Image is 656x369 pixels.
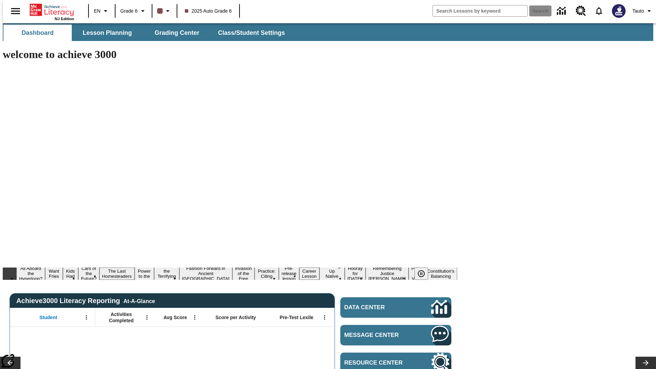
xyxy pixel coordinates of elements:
[190,312,200,323] button: Open Menu
[94,8,100,15] span: EN
[16,265,45,282] button: Slide 1 All Aboard the Hyperloop?
[345,265,366,282] button: Slide 14 Hooray for Constitution Day!
[216,314,256,320] span: Score per Activity
[433,5,527,16] input: search field
[81,312,92,323] button: Open Menu
[218,29,285,37] span: Class/Student Settings
[3,25,291,41] div: SubNavbar
[344,332,411,339] span: Message Center
[142,312,152,323] button: Open Menu
[22,29,54,37] span: Dashboard
[409,265,424,282] button: Slide 16 Point of View
[83,29,132,37] span: Lesson Planning
[55,17,74,21] span: NJ Edition
[366,265,409,282] button: Slide 15 Remembering Justice O'Connor
[154,262,179,285] button: Slide 7 Attack of the Terrifying Tomatoes
[45,257,63,290] button: Slide 2 Do You Want Fries With That?
[319,262,345,285] button: Slide 13 Cooking Up Native Traditions
[16,297,155,305] span: Achieve3000 Literacy Reporting
[630,5,656,17] button: Profile/Settings
[319,312,330,323] button: Open Menu
[232,260,255,287] button: Slide 9 The Invasion of the Free CD
[344,359,411,366] span: Resource Center
[5,1,26,21] button: Open side menu
[255,262,279,285] button: Slide 10 Mixed Practice: Citing Evidence
[30,2,74,21] div: Home
[179,265,232,282] button: Slide 8 Fashion Forward in Ancient Rome
[91,5,113,17] button: Language: EN, Select a language
[280,314,314,320] span: Pre-Test Lexile
[590,2,608,20] a: Notifications
[185,8,232,15] span: 2025 Auto Grade 6
[118,5,150,17] button: Grade: Grade 6, Select a grade
[612,4,626,18] img: Avatar
[414,268,435,280] div: Pause
[608,2,630,20] button: Select a new avatar
[635,357,656,369] button: Lesson carousel, Next
[279,265,299,282] button: Slide 11 Pre-release lesson
[632,8,644,15] span: Tauto
[299,268,319,280] button: Slide 12 Career Lesson
[154,29,199,37] span: Grading Center
[553,2,572,20] a: Data Center
[424,262,457,285] button: Slide 17 The Constitution's Balancing Act
[3,25,72,41] button: Dashboard
[163,314,187,320] span: Avg Score
[99,268,135,280] button: Slide 5 The Last Homesteaders
[213,25,290,41] button: Class/Student Settings
[3,23,653,41] div: SubNavbar
[135,262,154,285] button: Slide 6 Solar Power to the People
[78,265,99,282] button: Slide 4 Cars of the Future?
[73,25,141,41] button: Lesson Planning
[340,297,451,318] a: Data Center
[63,257,78,290] button: Slide 3 Dirty Jobs Kids Had To Do
[3,48,457,61] h1: welcome to achieve 3000
[154,5,175,17] button: Class color is dark brown. Change class color
[414,268,428,280] button: Pause
[340,325,451,345] a: Message Center
[30,3,74,17] a: Home
[572,2,590,20] a: Resource Center, Will open in new tab
[99,311,144,324] span: Activities Completed
[123,297,155,304] div: At-A-Glance
[120,8,138,15] span: Grade 6
[39,314,57,320] span: Student
[143,25,211,41] button: Grading Center
[344,304,408,311] span: Data Center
